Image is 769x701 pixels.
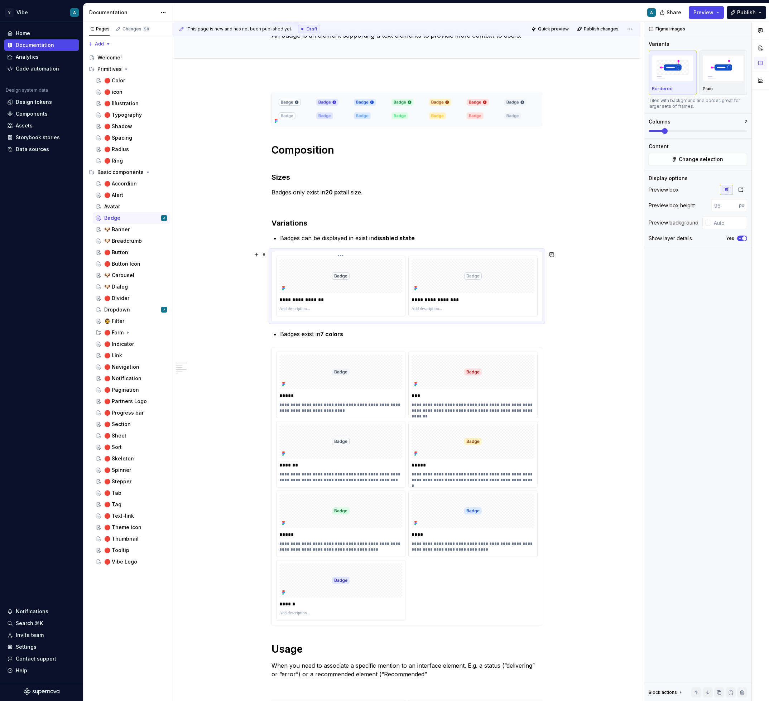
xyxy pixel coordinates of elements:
[4,96,79,108] a: Design tokens
[104,329,124,336] div: 🔴 Form
[649,202,695,209] div: Preview box height
[649,98,747,109] div: Tiles with background and border, great for larger sets of frames.
[16,632,44,639] div: Invite team
[86,52,170,63] a: Welcome!
[16,643,37,651] div: Settings
[272,92,542,126] img: fd2dccfe-90a4-4660-9ad9-7f4217baa9fa.png
[649,153,747,166] button: Change selection
[4,132,79,143] a: Storybook stories
[16,134,60,141] div: Storybook stories
[93,98,170,109] a: 🔴 Illustration
[104,88,122,96] div: 🔴 icon
[271,162,542,182] h3: Sizes
[104,77,125,84] div: 🔴 Color
[16,667,27,674] div: Help
[93,201,170,212] a: Avatar
[104,375,141,382] div: 🔴 Notification
[93,293,170,304] a: 🔴 Divider
[93,476,170,487] a: 🔴 Stepper
[104,192,123,199] div: 🔴 Alert
[93,510,170,522] a: 🔴 Text-link
[649,143,669,150] div: Content
[104,558,137,565] div: 🔴 Vibe Logo
[649,687,683,697] div: Block actions
[24,688,59,695] svg: Supernova Logo
[16,9,28,16] div: Vibe
[93,144,170,155] a: 🔴 Radius
[93,304,170,315] a: DropdownA
[187,26,292,32] span: This page is new and has not been published yet.
[104,524,141,531] div: 🔴 Theme icon
[689,6,724,19] button: Preview
[104,409,144,416] div: 🔴 Progress bar
[726,236,734,241] label: Yes
[4,120,79,131] a: Assets
[4,28,79,39] a: Home
[104,444,122,451] div: 🔴 Sort
[93,109,170,121] a: 🔴 Typography
[4,629,79,641] a: Invite team
[93,430,170,441] a: 🔴 Sheet
[93,556,170,567] a: 🔴 Vibe Logo
[104,340,134,348] div: 🔴 Indicator
[93,441,170,453] a: 🔴 Sort
[93,487,170,499] a: 🔴 Tab
[4,665,79,676] button: Help
[93,522,170,533] a: 🔴 Theme icon
[6,87,48,93] div: Design system data
[95,41,104,47] span: Add
[4,108,79,120] a: Components
[93,281,170,293] a: 🐶 Dialog
[271,661,542,678] p: When you need to associate a specific mention to an interface element. E.g. a status (“delivering...
[703,55,744,81] img: placeholder
[1,5,82,20] button: VVibeA
[104,318,124,325] div: 🧔‍♂️ Filter
[89,26,110,32] div: Pages
[325,189,341,196] strong: 20 px
[104,203,120,210] div: Avatar
[271,144,542,156] h1: Composition
[104,352,122,359] div: 🔴 Link
[649,50,697,95] button: placeholderBordered
[739,203,744,208] p: px
[104,180,137,187] div: 🔴 Accordion
[374,235,415,242] strong: disabled state
[93,396,170,407] a: 🔴 Partners Logo
[93,212,170,224] a: BadgeA
[104,386,139,393] div: 🔴 Pagination
[16,122,33,129] div: Assets
[16,146,49,153] div: Data sources
[538,26,569,32] span: Quick preview
[104,260,140,267] div: 🔴 Button Icon
[104,295,129,302] div: 🔴 Divider
[575,24,622,34] button: Publish changes
[122,26,150,32] div: Changes
[104,214,120,222] div: Badge
[97,54,122,61] div: Welcome!
[727,6,766,19] button: Publish
[693,9,713,16] span: Preview
[93,545,170,556] a: 🔴 Tooltip
[93,155,170,166] a: 🔴 Ring
[16,98,52,106] div: Design tokens
[4,653,79,664] button: Contact support
[73,10,76,15] div: A
[4,618,79,629] button: Search ⌘K
[93,224,170,235] a: 🐶 Banner
[104,489,121,497] div: 🔴 Tab
[93,384,170,396] a: 🔴 Pagination
[700,50,748,95] button: placeholderPlain
[93,75,170,86] a: 🔴 Color
[652,86,673,92] p: Bordered
[5,8,14,17] div: V
[280,330,542,338] p: Badges exist in
[4,606,79,617] button: Notifications
[86,166,170,178] div: Basic components
[97,169,144,176] div: Basic components
[16,53,39,61] div: Analytics
[93,499,170,510] a: 🔴 Tag
[104,111,142,119] div: 🔴 Typography
[271,643,542,656] h1: Usage
[711,216,747,229] input: Auto
[16,620,43,627] div: Search ⌘K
